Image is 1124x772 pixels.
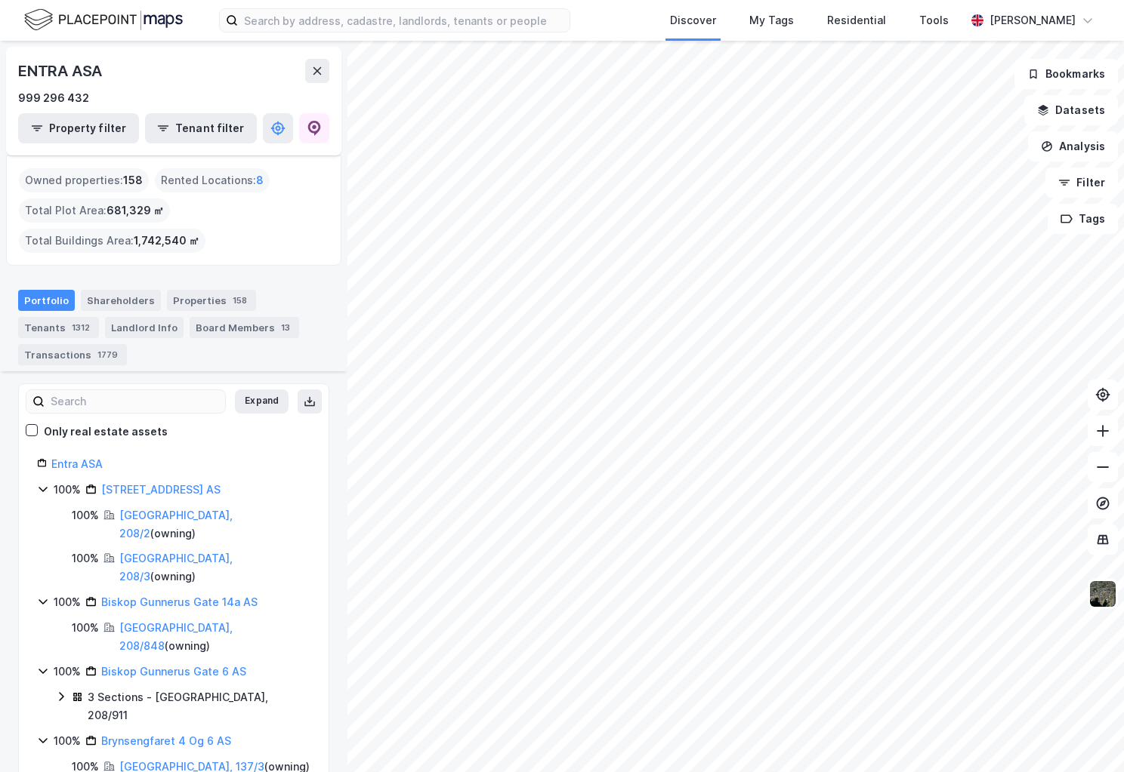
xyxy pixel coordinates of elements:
button: Analysis [1028,131,1118,161]
input: Search [45,390,225,413]
div: 1312 [69,320,93,335]
div: Properties [167,290,256,311]
span: 1,742,540 ㎡ [134,232,199,250]
div: ( owning ) [119,506,310,543]
button: Property filter [18,113,139,143]
button: Tags [1048,204,1118,234]
div: Only real estate assets [44,423,168,441]
div: 100% [54,663,81,681]
div: 100% [54,481,81,499]
div: My Tags [749,11,794,29]
a: [GEOGRAPHIC_DATA], 208/848 [119,621,233,652]
span: 8 [256,171,264,189]
div: ( owning ) [119,549,310,586]
div: Rented Locations : [155,168,270,192]
div: [PERSON_NAME] [990,11,1076,29]
button: Tenant filter [145,113,257,143]
div: 3 Sections - [GEOGRAPHIC_DATA], 208/911 [88,688,310,724]
a: [GEOGRAPHIC_DATA], 208/2 [119,509,233,540]
div: Discover [670,11,716,29]
div: 100% [72,506,99,524]
div: 100% [54,732,81,750]
a: [GEOGRAPHIC_DATA], 208/3 [119,552,233,583]
div: 100% [72,619,99,637]
div: 13 [278,320,293,335]
a: Biskop Gunnerus Gate 6 AS [101,665,246,678]
div: Total Buildings Area : [19,229,205,253]
span: 158 [123,171,143,189]
div: Portfolio [18,290,75,311]
img: 9k= [1088,580,1117,608]
a: Brynsengfaret 4 Og 6 AS [101,734,231,747]
div: 100% [54,593,81,611]
div: Board Members [190,317,299,338]
div: 999 296 432 [18,89,89,107]
div: 100% [72,549,99,567]
div: Tools [919,11,949,29]
div: Transactions [18,344,127,365]
div: 1779 [94,347,121,362]
a: Biskop Gunnerus Gate 14a AS [101,595,258,608]
button: Expand [235,389,289,414]
div: Shareholders [81,290,161,311]
div: Tenants [18,317,99,338]
button: Filter [1045,168,1118,198]
div: Residential [827,11,886,29]
span: 681,329 ㎡ [107,201,164,220]
a: [STREET_ADDRESS] AS [101,483,221,496]
input: Search by address, cadastre, landlords, tenants or people [238,9,570,32]
button: Bookmarks [1014,59,1118,89]
img: logo.f888ab2527a4732fd821a326f86c7f29.svg [24,7,183,33]
button: Datasets [1024,95,1118,125]
div: Total Plot Area : [19,198,170,223]
div: Owned properties : [19,168,149,192]
iframe: Chat Widget [1048,700,1124,772]
div: 158 [230,293,250,308]
div: ( owning ) [119,619,310,655]
div: Landlord Info [105,317,184,338]
a: Entra ASA [51,457,103,470]
div: ENTRA ASA [18,59,105,83]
